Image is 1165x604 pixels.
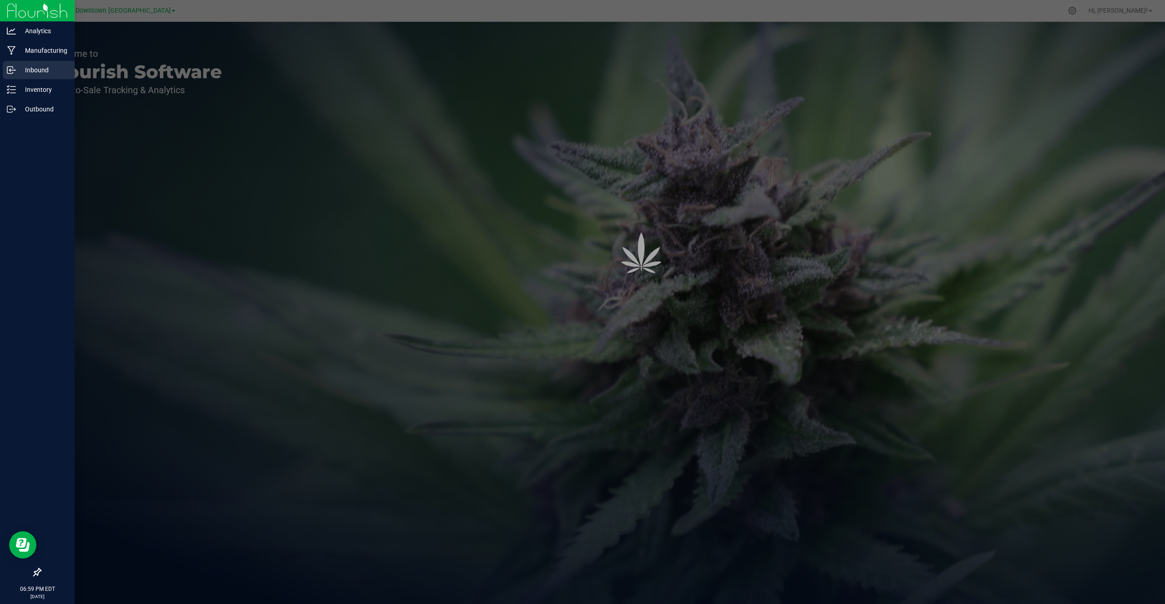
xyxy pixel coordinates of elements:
iframe: Resource center [9,531,36,559]
p: Analytics [16,25,71,36]
inline-svg: Manufacturing [7,46,16,55]
p: Outbound [16,104,71,115]
inline-svg: Inbound [7,65,16,75]
p: Manufacturing [16,45,71,56]
p: Inbound [16,65,71,75]
p: 06:59 PM EDT [4,585,71,593]
inline-svg: Analytics [7,26,16,35]
inline-svg: Outbound [7,105,16,114]
inline-svg: Inventory [7,85,16,94]
p: [DATE] [4,593,71,600]
p: Inventory [16,84,71,95]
